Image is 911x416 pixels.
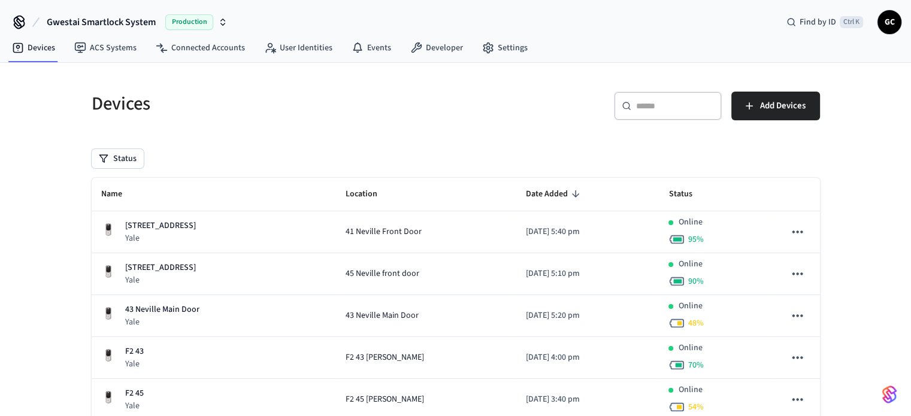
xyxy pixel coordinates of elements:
[125,387,144,400] p: F2 45
[526,351,649,364] p: [DATE] 4:00 pm
[678,384,702,396] p: Online
[346,226,422,238] span: 41 Neville Front Door
[526,309,649,322] p: [DATE] 5:20 pm
[165,14,213,30] span: Production
[125,358,144,370] p: Yale
[65,37,146,59] a: ACS Systems
[526,226,649,238] p: [DATE] 5:40 pm
[882,385,897,404] img: SeamLogoGradient.69752ec5.svg
[800,16,836,28] span: Find by ID
[668,185,707,204] span: Status
[473,37,537,59] a: Settings
[678,300,702,312] p: Online
[125,345,144,358] p: F2 43
[125,400,144,412] p: Yale
[678,342,702,354] p: Online
[346,351,424,364] span: F2 43 [PERSON_NAME]
[47,15,156,29] span: Gwestai Smartlock System
[678,258,702,271] p: Online
[688,401,703,413] span: 54 %
[101,223,116,237] img: Yale Assure Touchscreen Wifi Smart Lock, Satin Nickel, Front
[101,306,116,321] img: Yale Assure Touchscreen Wifi Smart Lock, Satin Nickel, Front
[125,220,196,232] p: [STREET_ADDRESS]
[346,309,419,322] span: 43 Neville Main Door
[401,37,473,59] a: Developer
[840,16,863,28] span: Ctrl K
[777,11,873,33] div: Find by IDCtrl K
[125,274,196,286] p: Yale
[526,268,649,280] p: [DATE] 5:10 pm
[688,317,703,329] span: 48 %
[125,316,199,328] p: Yale
[101,185,138,204] span: Name
[688,275,703,287] span: 90 %
[346,185,393,204] span: Location
[678,216,702,229] p: Online
[346,393,424,406] span: F2 45 [PERSON_NAME]
[92,92,449,116] h5: Devices
[760,98,806,114] span: Add Devices
[688,359,703,371] span: 70 %
[877,10,901,34] button: GC
[125,303,199,316] p: 43 Neville Main Door
[731,92,820,120] button: Add Devices
[146,37,255,59] a: Connected Accounts
[342,37,401,59] a: Events
[92,149,144,168] button: Status
[526,393,649,406] p: [DATE] 3:40 pm
[101,348,116,363] img: Yale Assure Touchscreen Wifi Smart Lock, Satin Nickel, Front
[688,233,703,245] span: 95 %
[125,232,196,244] p: Yale
[879,11,900,33] span: GC
[101,265,116,279] img: Yale Assure Touchscreen Wifi Smart Lock, Satin Nickel, Front
[101,390,116,405] img: Yale Assure Touchscreen Wifi Smart Lock, Satin Nickel, Front
[2,37,65,59] a: Devices
[255,37,342,59] a: User Identities
[526,185,583,204] span: Date Added
[346,268,419,280] span: 45 Neville front door
[125,262,196,274] p: [STREET_ADDRESS]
